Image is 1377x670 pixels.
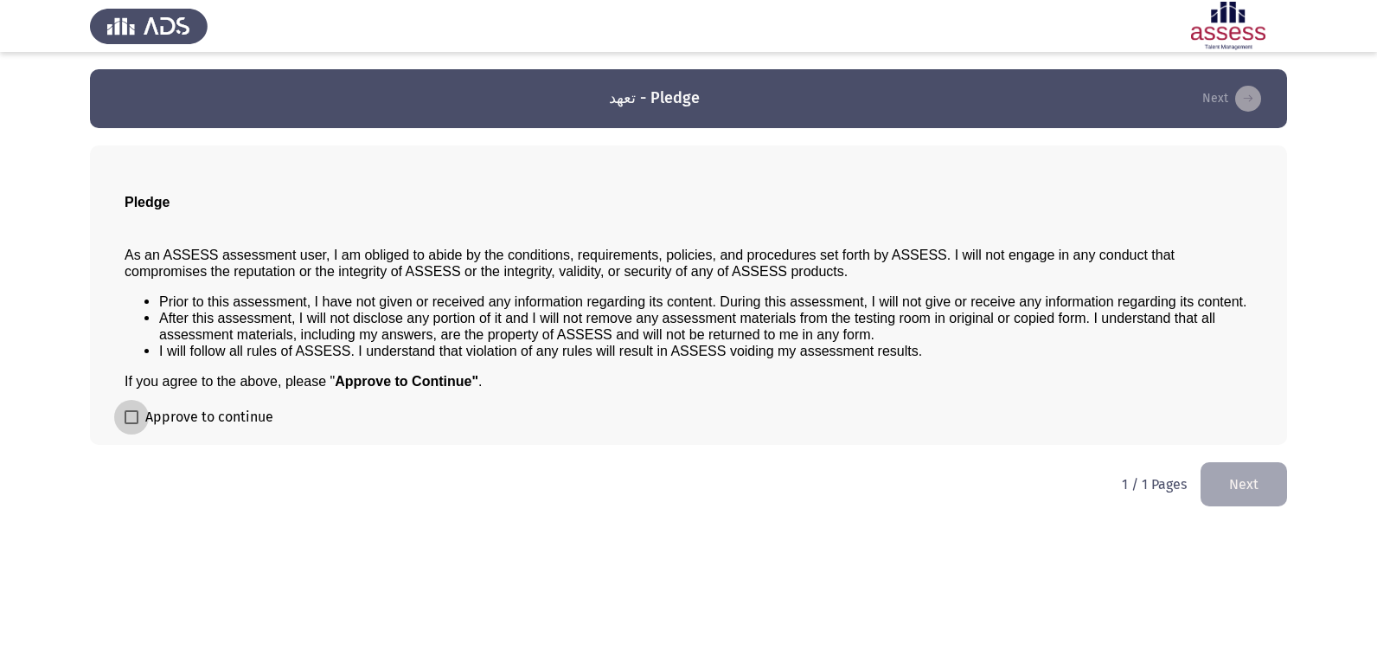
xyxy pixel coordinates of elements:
span: After this assessment, I will not disclose any portion of it and I will not remove any assessment... [159,311,1215,342]
h3: تعهد - Pledge [609,87,700,109]
button: load next page [1201,462,1287,506]
span: If you agree to the above, please " . [125,374,482,389]
b: Approve to Continue" [335,374,478,389]
img: Assess Talent Management logo [90,2,208,50]
span: Pledge [125,195,170,209]
span: Approve to continue [145,407,273,428]
button: load next page [1197,85,1266,113]
span: I will follow all rules of ASSESS. I understand that violation of any rules will result in ASSESS... [159,344,922,358]
img: Assessment logo of ASSESS Employability - EBI [1169,2,1287,50]
span: As an ASSESS assessment user, I am obliged to abide by the conditions, requirements, policies, an... [125,248,1175,279]
p: 1 / 1 Pages [1122,476,1187,493]
span: Prior to this assessment, I have not given or received any information regarding its content. Dur... [159,294,1247,309]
